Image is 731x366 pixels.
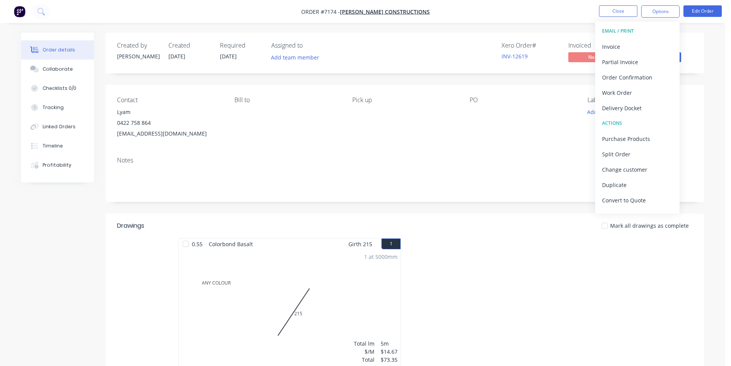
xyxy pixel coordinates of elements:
[354,348,375,356] div: $/M
[43,46,75,53] div: Order details
[354,356,375,364] div: Total
[301,8,340,15] span: Order #7174 -
[21,79,94,98] button: Checklists 0/0
[610,222,689,230] span: Mark all drawings as complete
[21,156,94,175] button: Profitability
[21,136,94,156] button: Timeline
[381,356,398,364] div: $73.35
[381,238,401,249] button: 1
[168,42,211,49] div: Created
[502,53,528,60] a: INV-12619
[602,179,673,190] div: Duplicate
[602,195,673,206] div: Convert to Quote
[470,96,575,104] div: PO
[602,164,673,175] div: Change customer
[267,52,323,63] button: Add team member
[117,128,222,139] div: [EMAIL_ADDRESS][DOMAIN_NAME]
[602,26,673,36] div: EMAIL / PRINT
[271,42,348,49] div: Assigned to
[583,107,618,117] button: Add labels
[14,6,25,17] img: Factory
[602,210,673,221] div: Archive
[117,107,222,139] div: Lyam0422 758 864[EMAIL_ADDRESS][DOMAIN_NAME]
[352,96,457,104] div: Pick up
[381,348,398,356] div: $14.67
[117,118,222,128] div: 0422 758 864
[21,117,94,136] button: Linked Orders
[220,53,237,60] span: [DATE]
[117,107,222,118] div: Lyam
[117,157,693,164] div: Notes
[602,103,673,114] div: Delivery Docket
[364,253,398,261] div: 1 at 5000mm
[206,238,256,250] span: Colorbond Basalt
[602,56,673,68] div: Partial Invoice
[117,96,222,104] div: Contact
[43,123,76,130] div: Linked Orders
[641,5,680,18] button: Options
[502,42,559,49] div: Xero Order #
[271,52,323,63] button: Add team member
[21,98,94,117] button: Tracking
[354,340,375,348] div: Total lm
[43,162,71,169] div: Profitability
[189,238,206,250] span: 0.55
[683,5,722,17] button: Edit Order
[21,40,94,60] button: Order details
[602,118,673,128] div: ACTIONS
[602,41,673,52] div: Invoice
[168,53,185,60] span: [DATE]
[602,87,673,98] div: Work Order
[602,72,673,83] div: Order Confirmation
[117,42,159,49] div: Created by
[43,104,64,111] div: Tracking
[21,60,94,79] button: Collaborate
[117,52,159,60] div: [PERSON_NAME]
[220,42,262,49] div: Required
[348,238,372,250] span: Girth 215
[381,340,398,348] div: 5m
[599,5,637,17] button: Close
[602,149,673,160] div: Split Order
[43,142,63,149] div: Timeline
[43,85,76,92] div: Checklists 0/0
[234,96,340,104] div: Bill to
[117,221,144,230] div: Drawings
[602,133,673,144] div: Purchase Products
[587,96,693,104] div: Labels
[568,52,614,62] span: No
[568,42,626,49] div: Invoiced
[340,8,430,15] a: [PERSON_NAME] Constructions
[43,66,73,73] div: Collaborate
